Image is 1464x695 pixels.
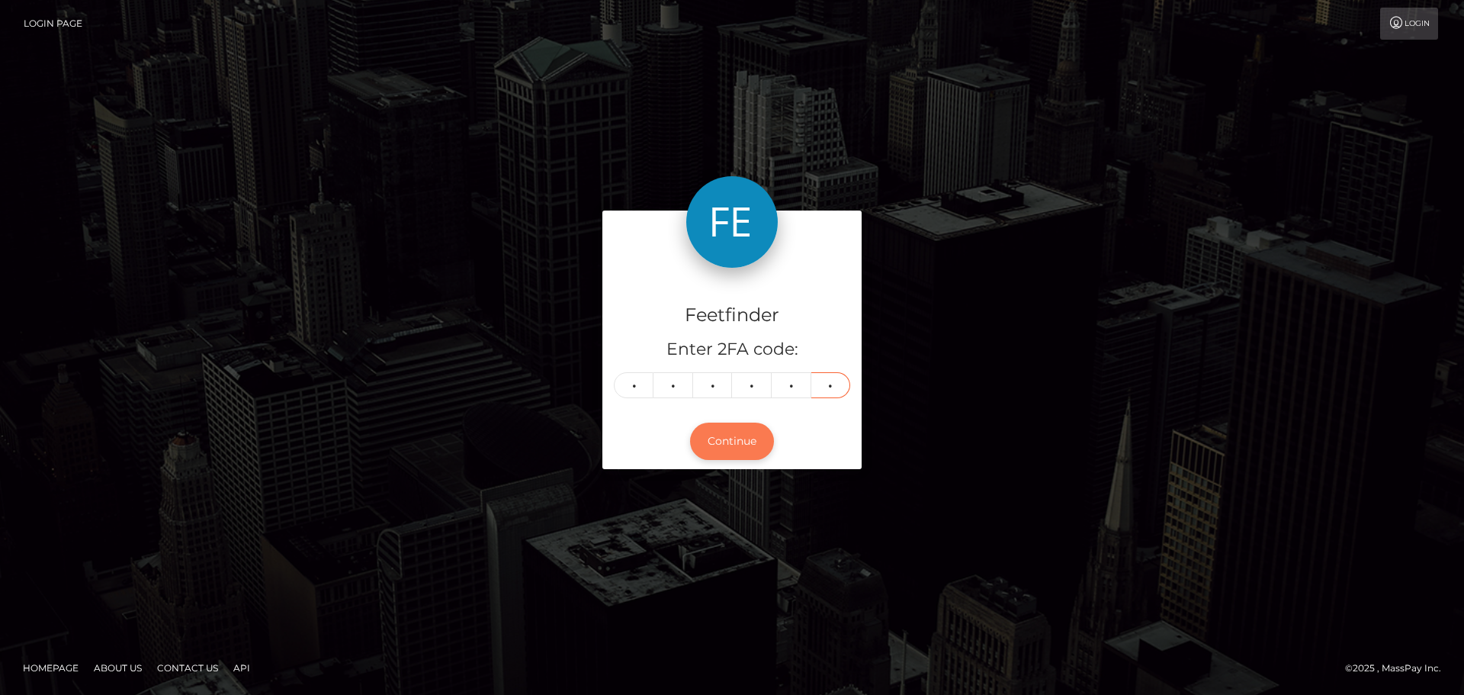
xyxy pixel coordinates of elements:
[1345,660,1453,677] div: © 2025 , MassPay Inc.
[88,656,148,680] a: About Us
[614,338,850,362] h5: Enter 2FA code:
[17,656,85,680] a: Homepage
[227,656,256,680] a: API
[614,302,850,329] h4: Feetfinder
[690,423,774,460] button: Continue
[686,176,778,268] img: Feetfinder
[24,8,82,40] a: Login Page
[1380,8,1438,40] a: Login
[151,656,224,680] a: Contact Us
